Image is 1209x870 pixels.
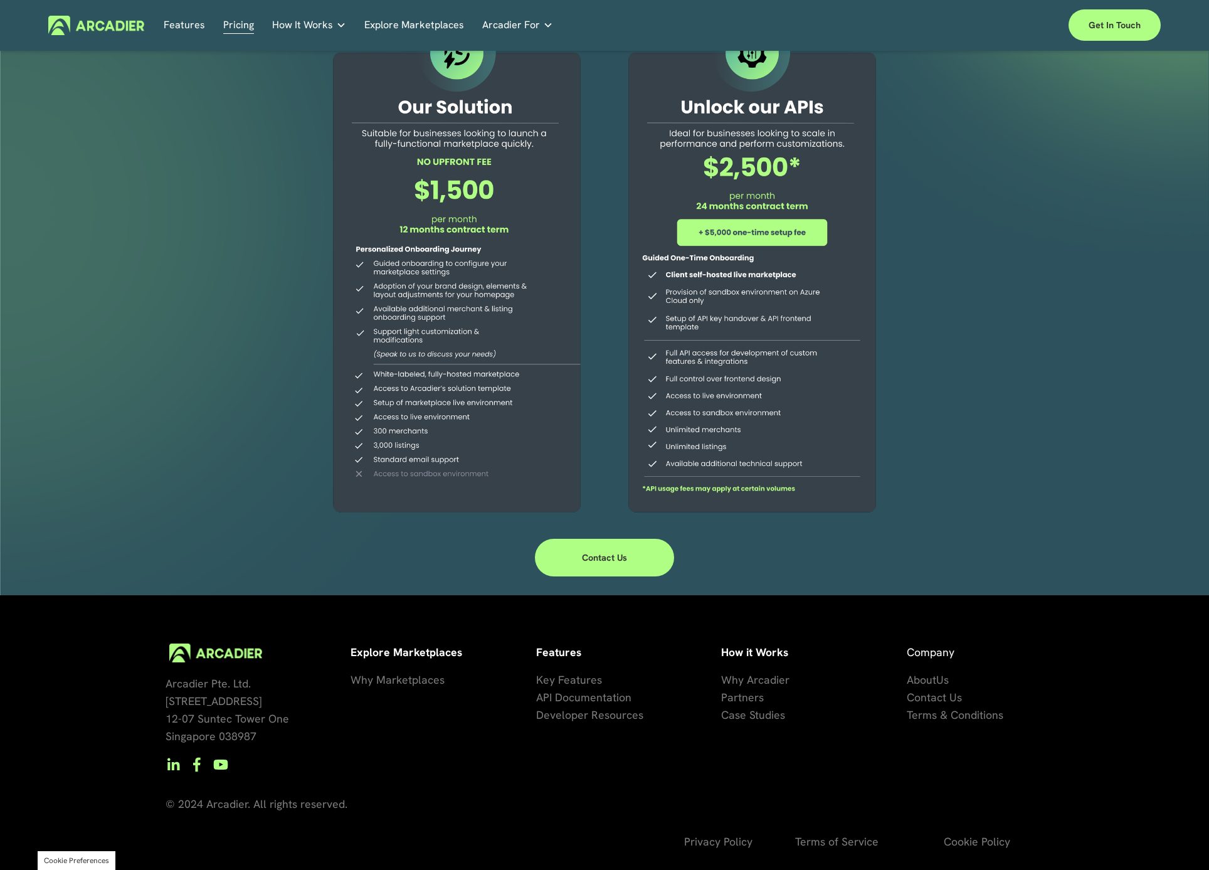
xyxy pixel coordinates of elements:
a: Terms of Service [795,833,879,851]
a: Why Marketplaces [351,671,445,689]
button: Cookie Preferences [44,856,109,866]
span: Privacy Policy [684,834,752,849]
strong: Features [536,645,581,659]
span: About [907,672,936,687]
strong: Explore Marketplaces [351,645,462,659]
span: Arcadier Pte. Ltd. [STREET_ADDRESS] 12-07 Suntec Tower One Singapore 038987 [166,676,289,743]
a: About [907,671,936,689]
a: Terms & Conditions [907,706,1003,724]
span: Us [936,672,949,687]
span: artners [727,690,764,704]
span: API Documentation [536,690,631,704]
span: Why Arcadier [721,672,789,687]
span: se Studies [735,708,785,722]
a: Pricing [223,16,254,35]
a: Developer Resources [536,706,643,724]
a: Facebook [189,757,204,772]
iframe: Chat Widget [1146,810,1209,870]
a: Key Features [536,671,602,689]
a: Contact Us [535,539,674,576]
span: Terms of Service [795,834,879,849]
span: Company [907,645,954,659]
a: Get in touch [1069,9,1161,41]
a: artners [727,689,764,706]
a: YouTube [213,757,228,772]
a: P [721,689,727,706]
span: Ca [721,708,735,722]
span: © 2024 Arcadier. All rights reserved. [166,797,347,811]
img: Arcadier [48,16,144,35]
a: LinkedIn [166,757,181,772]
span: How It Works [272,16,333,34]
a: Cookie Policy [944,833,1010,851]
span: Arcadier For [482,16,540,34]
section: Manage previously selected cookie options [38,851,115,870]
a: folder dropdown [272,16,346,35]
a: se Studies [735,706,785,724]
a: Ca [721,706,735,724]
a: Explore Marketplaces [364,16,464,35]
a: Why Arcadier [721,671,789,689]
a: Features [164,16,205,35]
a: folder dropdown [482,16,553,35]
a: Privacy Policy [684,833,752,851]
span: P [721,690,727,704]
span: Contact Us [907,690,962,704]
span: Terms & Conditions [907,708,1003,722]
span: Why Marketplaces [351,672,445,687]
a: API Documentation [536,689,631,706]
span: Developer Resources [536,708,643,722]
strong: How it Works [721,645,788,659]
a: Contact Us [907,689,962,706]
span: Cookie Policy [944,834,1010,849]
span: Key Features [536,672,602,687]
